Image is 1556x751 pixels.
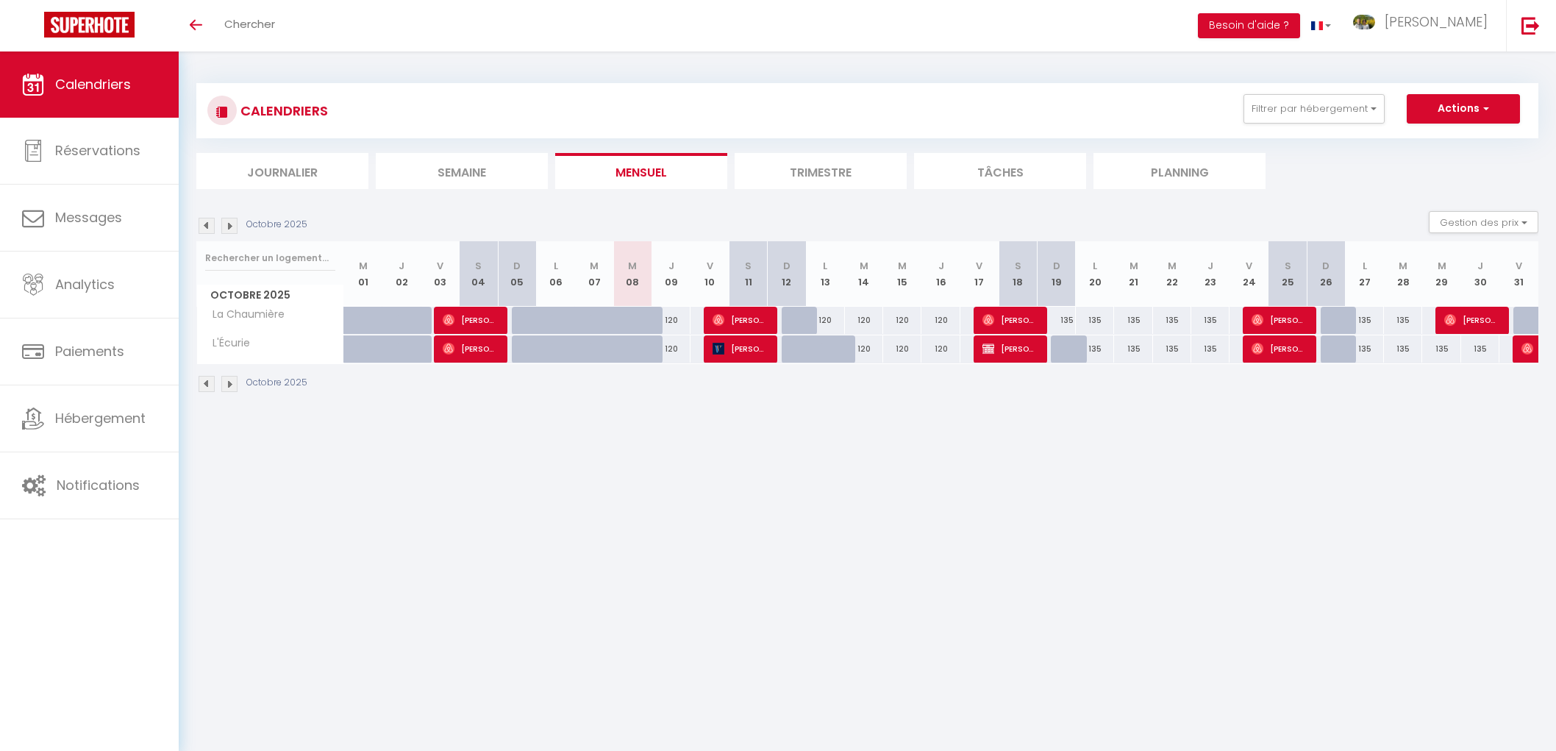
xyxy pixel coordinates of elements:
[1129,259,1138,273] abbr: M
[652,241,690,307] th: 09
[806,241,844,307] th: 13
[1407,94,1520,124] button: Actions
[1076,307,1114,334] div: 135
[806,307,844,334] div: 120
[1399,259,1407,273] abbr: M
[1307,241,1345,307] th: 26
[1015,259,1021,273] abbr: S
[1076,241,1114,307] th: 20
[845,241,883,307] th: 14
[55,409,146,427] span: Hébergement
[1384,307,1422,334] div: 135
[713,306,763,334] span: [PERSON_NAME]
[845,335,883,363] div: 120
[382,241,421,307] th: 02
[55,141,140,160] span: Réservations
[1153,335,1191,363] div: 135
[1114,335,1152,363] div: 135
[1252,306,1302,334] span: [PERSON_NAME]
[1153,307,1191,334] div: 135
[1191,241,1230,307] th: 23
[246,376,307,390] p: Octobre 2025
[921,307,960,334] div: 120
[999,241,1037,307] th: 18
[554,259,558,273] abbr: L
[1168,259,1177,273] abbr: M
[460,241,498,307] th: 04
[1461,335,1499,363] div: 135
[898,259,907,273] abbr: M
[199,307,288,323] span: La Chaumière
[1363,259,1367,273] abbr: L
[823,259,827,273] abbr: L
[1114,241,1152,307] th: 21
[1153,241,1191,307] th: 22
[690,241,729,307] th: 10
[668,259,674,273] abbr: J
[883,241,921,307] th: 15
[1038,307,1076,334] div: 135
[237,94,328,127] h3: CALENDRIERS
[437,259,443,273] abbr: V
[1230,241,1268,307] th: 24
[860,259,868,273] abbr: M
[55,275,115,293] span: Analytics
[475,259,482,273] abbr: S
[713,335,763,363] span: [PERSON_NAME]
[1322,259,1330,273] abbr: D
[246,218,307,232] p: Octobre 2025
[982,335,1033,363] span: [PERSON_NAME]
[55,342,124,360] span: Paiements
[575,241,613,307] th: 07
[1461,241,1499,307] th: 30
[707,259,713,273] abbr: V
[55,75,131,93] span: Calendriers
[1516,259,1522,273] abbr: V
[513,259,521,273] abbr: D
[1076,335,1114,363] div: 135
[1477,259,1483,273] abbr: J
[883,307,921,334] div: 120
[982,306,1033,334] span: [PERSON_NAME]
[205,245,335,271] input: Rechercher un logement...
[1285,259,1291,273] abbr: S
[57,476,140,494] span: Notifications
[1093,259,1097,273] abbr: L
[652,307,690,334] div: 120
[735,153,907,189] li: Trimestre
[590,259,599,273] abbr: M
[960,241,999,307] th: 17
[421,241,459,307] th: 03
[443,335,493,363] span: [PERSON_NAME]
[1429,211,1538,233] button: Gestion des prix
[1053,259,1060,273] abbr: D
[376,153,548,189] li: Semaine
[1093,153,1266,189] li: Planning
[1353,15,1375,29] img: ...
[1114,307,1152,334] div: 135
[224,16,275,32] span: Chercher
[921,335,960,363] div: 120
[745,259,752,273] abbr: S
[1246,259,1252,273] abbr: V
[1268,241,1307,307] th: 25
[1384,241,1422,307] th: 28
[1198,13,1300,38] button: Besoin d'aide ?
[883,335,921,363] div: 120
[768,241,806,307] th: 12
[652,335,690,363] div: 120
[628,259,637,273] abbr: M
[1252,335,1302,363] span: [PERSON_NAME]
[845,307,883,334] div: 120
[344,241,382,307] th: 01
[1444,306,1495,334] span: [PERSON_NAME]
[783,259,791,273] abbr: D
[1207,259,1213,273] abbr: J
[359,259,368,273] abbr: M
[1191,335,1230,363] div: 135
[1346,307,1384,334] div: 135
[729,241,767,307] th: 11
[399,259,404,273] abbr: J
[536,241,574,307] th: 06
[1384,335,1422,363] div: 135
